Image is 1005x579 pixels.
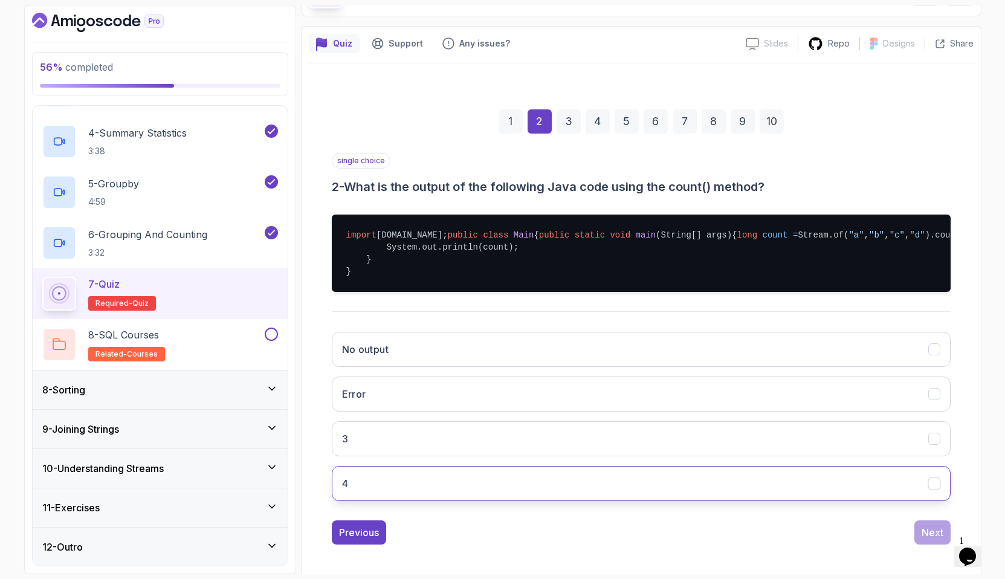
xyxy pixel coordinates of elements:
div: 3 [557,109,581,134]
p: single choice [332,153,390,169]
button: 4 [332,466,951,501]
div: 6 [644,109,668,134]
div: Next [922,525,943,540]
h3: 8 - Sorting [42,383,85,397]
button: 8-Sorting [33,370,288,409]
button: 10-Understanding Streams [33,449,288,488]
span: 56 % [40,61,63,73]
button: Share [925,37,974,50]
span: "a" [848,230,864,240]
button: quiz button [309,34,360,53]
span: import [346,230,376,240]
p: Slides [764,37,788,50]
h3: 10 - Understanding Streams [42,461,164,476]
div: 9 [731,109,755,134]
span: static [575,230,605,240]
div: Previous [339,525,379,540]
p: 7 - Quiz [88,277,120,291]
button: Next [914,520,951,545]
a: Repo [798,36,859,51]
p: Share [950,37,974,50]
button: 7-QuizRequired-quiz [42,277,278,311]
button: Error [332,377,951,412]
button: Previous [332,520,386,545]
div: 7 [673,109,697,134]
p: Quiz [333,37,352,50]
p: 4:59 [88,196,139,208]
p: 4 - Summary Statistics [88,126,187,140]
p: 8 - SQL Courses [88,328,159,342]
p: 5 - Groupby [88,176,139,191]
h3: No output [342,342,389,357]
button: 4-Summary Statistics3:38 [42,125,278,158]
p: 3:32 [88,247,207,259]
span: public [539,230,569,240]
span: class [483,230,508,240]
p: 3:38 [88,145,187,157]
p: Repo [828,37,850,50]
button: 11-Exercises [33,488,288,527]
span: "c" [890,230,905,240]
button: 3 [332,421,951,456]
h3: 11 - Exercises [42,500,100,515]
span: main [635,230,656,240]
p: Any issues? [459,37,510,50]
button: 6-Grouping And Counting3:32 [42,226,278,260]
span: related-courses [95,349,158,359]
span: (String[] args) [656,230,732,240]
button: 12-Outro [33,528,288,566]
button: 5-Groupby4:59 [42,175,278,209]
h3: 9 - Joining Strings [42,422,119,436]
button: 9-Joining Strings [33,410,288,448]
span: Required- [95,299,132,308]
span: void [610,230,630,240]
span: quiz [132,299,149,308]
h3: 4 [342,476,348,491]
div: 5 [615,109,639,134]
a: Dashboard [32,13,192,32]
h3: 3 [342,432,348,446]
div: 4 [586,109,610,134]
div: 2 [528,109,552,134]
span: public [448,230,478,240]
button: Support button [364,34,430,53]
button: Feedback button [435,34,517,53]
button: 8-SQL Coursesrelated-courses [42,328,278,361]
p: Support [389,37,423,50]
span: = [793,230,798,240]
p: Designs [883,37,915,50]
span: long [737,230,758,240]
span: completed [40,61,113,73]
h3: Error [342,387,366,401]
iframe: chat widget [954,531,993,567]
span: count [763,230,788,240]
div: 10 [760,109,784,134]
p: 6 - Grouping And Counting [88,227,207,242]
div: 8 [702,109,726,134]
span: "b" [869,230,884,240]
h3: 12 - Outro [42,540,83,554]
pre: [DOMAIN_NAME]; { { Stream.of( , , , ).count(); System.out.println(count); } } [332,215,951,292]
h3: 2 - What is the output of the following Java code using the count() method? [332,178,951,195]
span: "d" [910,230,925,240]
button: No output [332,332,951,367]
div: 1 [499,109,523,134]
span: Main [514,230,534,240]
